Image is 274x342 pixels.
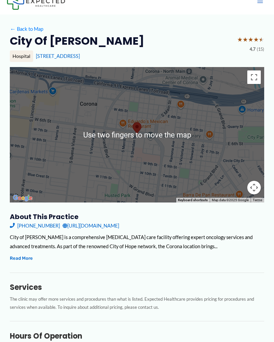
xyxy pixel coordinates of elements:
[250,45,255,54] span: 4.7
[247,181,261,194] button: Map camera controls
[243,34,248,45] span: ★
[12,194,34,202] a: Open this area in Google Maps (opens a new window)
[259,34,264,45] span: ★
[253,34,259,45] span: ★
[248,34,253,45] span: ★
[10,26,16,32] span: ←
[10,34,144,48] h2: City of [PERSON_NAME]
[10,254,33,262] button: Read More
[10,24,43,34] a: ←Back to Map
[10,332,264,341] h3: Hours of Operation
[10,50,33,62] div: Hospital
[212,198,249,202] span: Map data ©2025 Google
[253,198,262,202] a: Terms (opens in new tab)
[178,198,208,202] button: Keyboard shortcuts
[10,221,60,230] a: [PHONE_NUMBER]
[247,70,261,84] button: Toggle fullscreen view
[63,221,119,230] a: [URL][DOMAIN_NAME]
[12,194,34,202] img: Google
[10,283,264,292] h3: Services
[257,45,264,54] span: (15)
[36,53,80,59] a: [STREET_ADDRESS]
[237,34,243,45] span: ★
[10,212,264,221] h3: About this practice
[10,233,264,251] div: City of [PERSON_NAME] is a comprehensive [MEDICAL_DATA] care facility offering expert oncology se...
[10,295,264,312] p: The clinic may offer more services and procedures than what is listed. Expected Healthcare provid...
